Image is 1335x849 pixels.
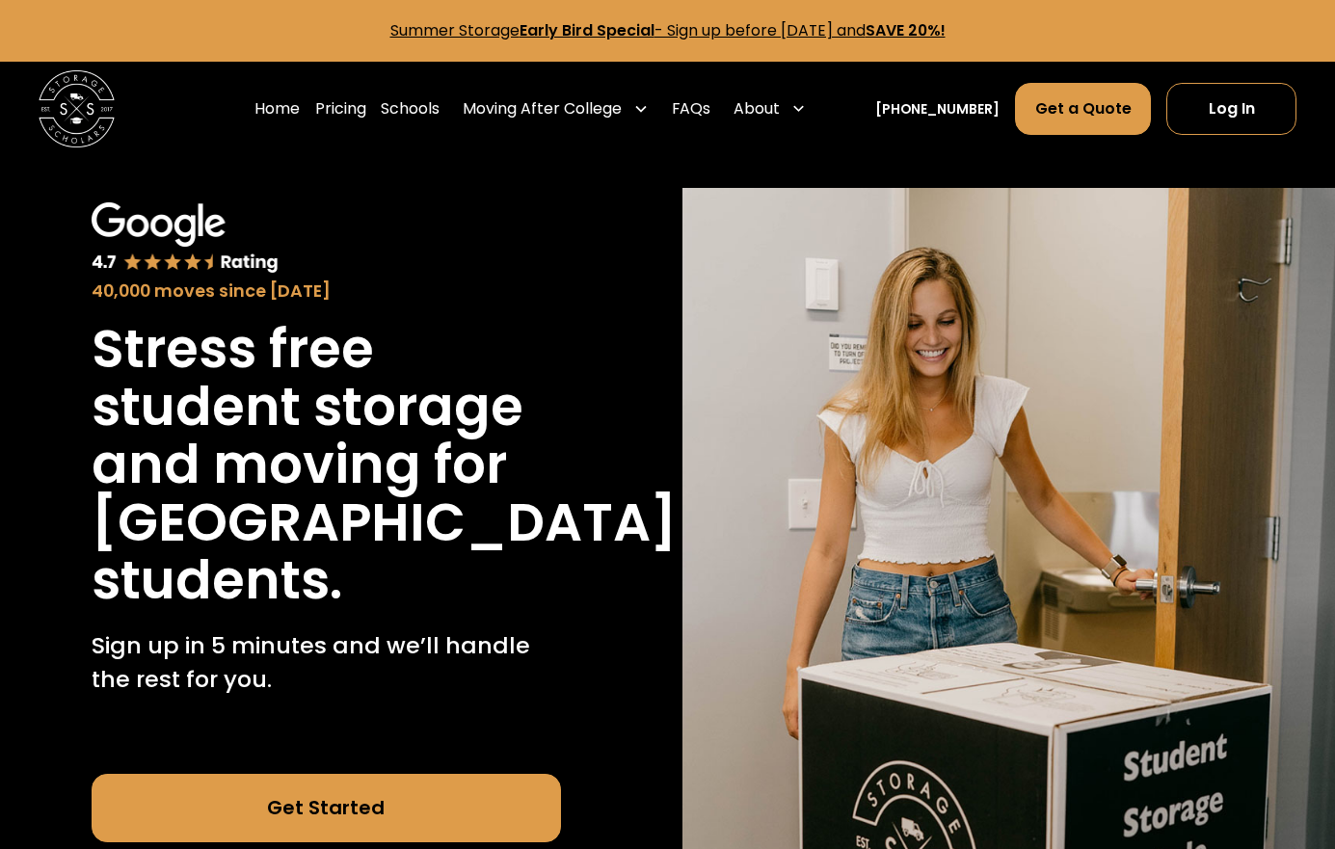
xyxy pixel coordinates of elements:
a: Get Started [92,774,561,842]
a: FAQs [672,82,710,136]
a: Log In [1166,83,1296,135]
img: Google 4.7 star rating [92,202,280,274]
div: Moving After College [463,97,622,120]
p: Sign up in 5 minutes and we’ll handle the rest for you. [92,628,561,697]
div: Moving After College [455,82,656,136]
div: 40,000 moves since [DATE] [92,279,561,305]
a: Summer StorageEarly Bird Special- Sign up before [DATE] andSAVE 20%! [390,19,946,41]
div: About [726,82,814,136]
strong: SAVE 20%! [866,19,946,41]
img: Storage Scholars main logo [39,70,115,146]
h1: [GEOGRAPHIC_DATA] [92,493,677,551]
div: About [734,97,780,120]
a: Pricing [315,82,366,136]
h1: Stress free student storage and moving for [92,320,561,493]
a: Home [254,82,300,136]
a: [PHONE_NUMBER] [875,99,1000,119]
a: Schools [381,82,440,136]
a: home [39,70,115,146]
strong: Early Bird Special [520,19,654,41]
a: Get a Quote [1015,83,1152,135]
h1: students. [92,551,342,609]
